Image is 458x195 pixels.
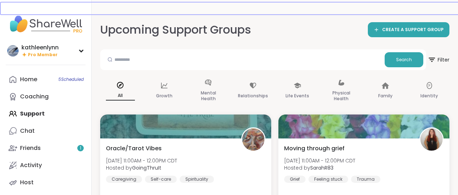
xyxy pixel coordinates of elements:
a: Friends1 [6,140,86,157]
span: Oracle/Tarot Vibes [106,144,162,153]
div: Self-care [145,176,177,183]
div: Spirituality [180,176,214,183]
b: GoingThruIt [132,164,161,171]
div: kathleenlynn [21,44,59,52]
div: Activity [20,161,42,169]
span: Filter [428,51,449,68]
p: Life Events [286,92,309,100]
p: Mental Health [194,89,223,103]
iframe: Spotlight [78,93,84,99]
div: Coaching [20,93,49,101]
span: Search [396,57,412,63]
div: Trauma [351,176,380,183]
span: 1 [80,145,81,151]
span: Pro Member [28,52,58,58]
span: 5 Scheduled [58,77,84,82]
a: CREATE A SUPPORT GROUP [368,22,449,37]
span: [DATE] 11:00AM - 12:00PM CDT [284,157,355,164]
img: kathleenlynn [7,45,19,57]
div: Friends [20,144,41,152]
img: ShareWell Nav Logo [6,11,86,36]
img: GoingThruIt [242,128,264,151]
a: Host [6,174,86,191]
p: Identity [420,92,438,100]
p: Growth [156,92,172,100]
p: Family [378,92,393,100]
h2: Upcoming Support Groups [100,22,257,38]
a: Activity [6,157,86,174]
a: Chat [6,122,86,140]
button: Filter [428,49,449,70]
button: Search [385,52,423,67]
p: Physical Health [327,89,356,103]
span: CREATE A SUPPORT GROUP [382,27,444,33]
img: SarahR83 [420,128,443,151]
div: Host [20,179,34,186]
div: Feeling stuck [308,176,348,183]
span: Moving through grief [284,144,345,153]
div: Grief [284,176,306,183]
iframe: Spotlight [254,26,259,31]
span: [DATE] 11:00AM - 12:00PM CDT [106,157,177,164]
div: Caregiving [106,176,142,183]
b: SarahR83 [310,164,333,171]
a: Coaching [6,88,86,105]
div: Home [20,75,37,83]
span: Hosted by [284,164,355,171]
div: Chat [20,127,35,135]
p: All [106,91,135,101]
a: Home5Scheduled [6,71,86,88]
span: Hosted by [106,164,177,171]
p: Relationships [238,92,268,100]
